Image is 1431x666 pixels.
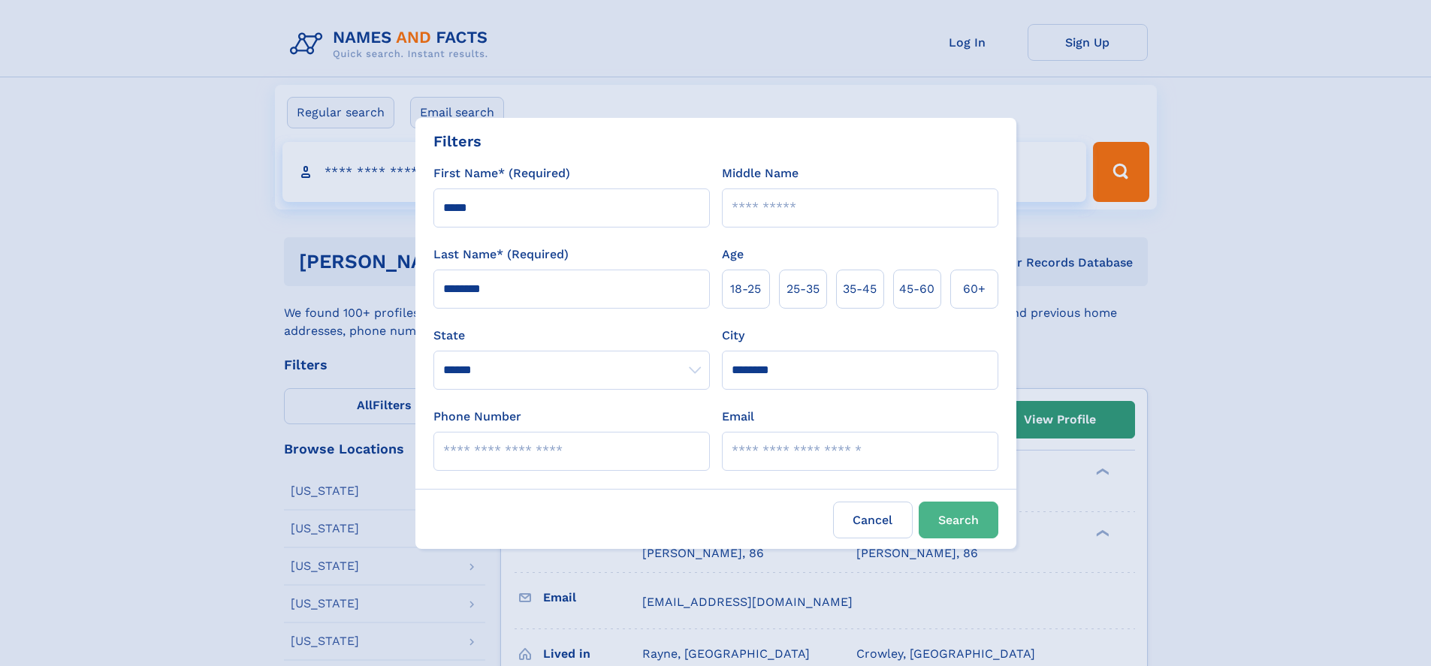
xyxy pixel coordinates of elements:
label: Middle Name [722,164,799,182]
label: Last Name* (Required) [433,246,569,264]
label: Phone Number [433,408,521,426]
span: 25‑35 [786,280,820,298]
button: Search [919,502,998,538]
span: 60+ [963,280,986,298]
label: State [433,327,710,345]
label: Email [722,408,754,426]
span: 45‑60 [899,280,934,298]
label: First Name* (Required) [433,164,570,182]
label: Cancel [833,502,913,538]
label: City [722,327,744,345]
span: 35‑45 [843,280,877,298]
div: Filters [433,130,482,152]
label: Age [722,246,744,264]
span: 18‑25 [730,280,761,298]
